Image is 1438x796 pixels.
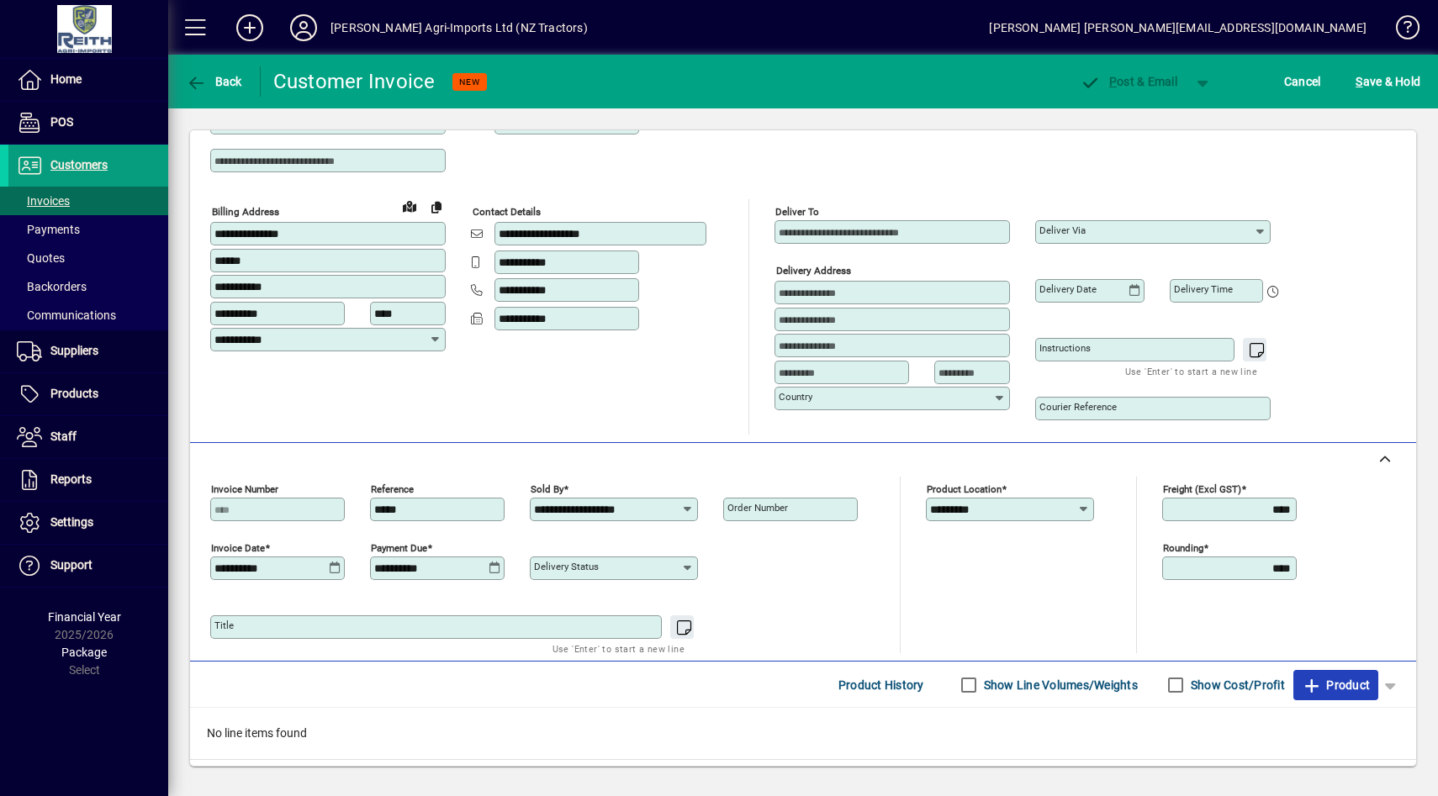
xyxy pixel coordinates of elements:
a: Payments [8,215,168,244]
mat-label: Invoice date [211,542,265,554]
a: Quotes [8,244,168,272]
mat-label: Reference [371,483,414,495]
a: Home [8,59,168,101]
mat-label: Deliver To [775,206,819,218]
button: Copy to Delivery address [423,193,450,220]
mat-label: Deliver via [1039,224,1086,236]
a: Knowledge Base [1383,3,1417,58]
mat-label: Sold by [531,483,563,495]
a: Staff [8,416,168,458]
mat-label: Courier Reference [1039,401,1117,413]
span: Products [50,387,98,400]
mat-label: Rounding [1163,542,1203,554]
mat-label: Order number [727,502,788,514]
span: ost & Email [1080,75,1177,88]
mat-hint: Use 'Enter' to start a new line [1125,361,1257,381]
button: Post & Email [1071,66,1186,97]
a: View on map [396,192,423,219]
span: P [1109,75,1117,88]
mat-label: Invoice number [211,483,278,495]
span: Back [186,75,242,88]
a: POS [8,102,168,144]
button: Product [1293,670,1378,700]
span: Invoices [17,194,70,208]
button: Profile [277,13,330,43]
div: Customer Invoice [273,68,436,95]
span: Cancel [1284,68,1321,95]
span: Financial Year [48,610,121,624]
span: Home [50,72,82,86]
span: Package [61,646,107,659]
span: Product History [838,672,924,698]
button: Back [182,66,246,97]
span: Reports [50,472,92,486]
a: Products [8,373,168,415]
a: Support [8,545,168,587]
label: Show Cost/Profit [1187,677,1285,693]
a: Settings [8,502,168,544]
mat-label: Freight (excl GST) [1163,483,1241,495]
mat-label: Payment due [371,542,427,554]
label: Show Line Volumes/Weights [981,677,1138,693]
button: Product History [832,670,931,700]
span: Staff [50,430,77,443]
span: ave & Hold [1356,68,1420,95]
span: Customers [50,158,108,171]
span: Product [1302,672,1370,698]
span: POS [50,115,73,129]
span: NEW [459,76,480,87]
div: No line items found [190,708,1416,759]
span: Quotes [17,251,65,265]
button: Cancel [1280,66,1325,97]
mat-label: Title [214,619,234,631]
a: Backorders [8,272,168,301]
a: Invoices [8,187,168,215]
span: S [1356,75,1362,88]
span: Communications [17,308,116,322]
mat-label: Delivery time [1174,283,1233,295]
mat-label: Delivery date [1039,283,1097,295]
div: [PERSON_NAME] Agri-Imports Ltd (NZ Tractors) [330,14,588,41]
mat-label: Country [779,391,812,403]
a: Communications [8,301,168,329]
div: [PERSON_NAME] [PERSON_NAME][EMAIL_ADDRESS][DOMAIN_NAME] [989,14,1367,41]
a: Reports [8,459,168,501]
span: Payments [17,223,80,236]
span: Suppliers [50,344,98,357]
mat-label: Instructions [1039,342,1091,354]
mat-label: Delivery status [534,561,599,572]
button: Add [223,13,277,43]
span: Settings [50,515,93,529]
app-page-header-button: Back [168,66,261,97]
a: Suppliers [8,330,168,372]
mat-hint: Use 'Enter' to start a new line [552,639,685,658]
mat-label: Product location [927,483,1002,495]
span: Backorders [17,280,87,293]
button: Save & Hold [1351,66,1425,97]
span: Support [50,558,93,572]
